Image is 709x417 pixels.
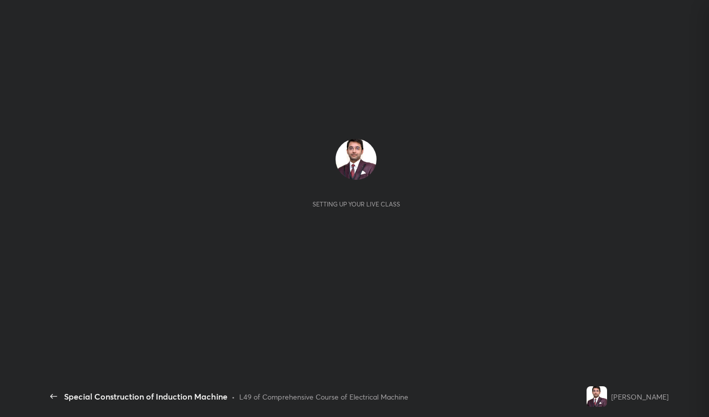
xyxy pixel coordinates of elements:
[587,386,607,407] img: 346f0f38a6c4438db66fc738dbaec893.jpg
[64,390,227,403] div: Special Construction of Induction Machine
[232,391,235,402] div: •
[336,139,377,180] img: 346f0f38a6c4438db66fc738dbaec893.jpg
[611,391,669,402] div: [PERSON_NAME]
[239,391,408,402] div: L49 of Comprehensive Course of Electrical Machine
[312,200,400,208] div: Setting up your live class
